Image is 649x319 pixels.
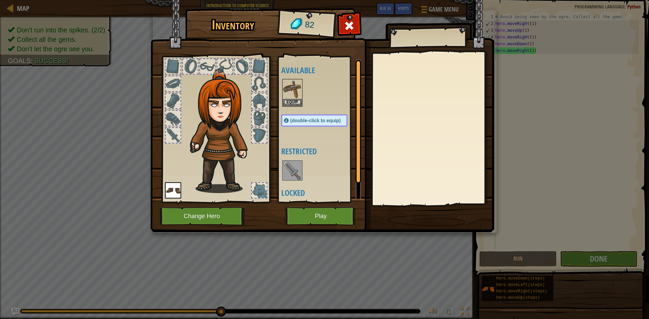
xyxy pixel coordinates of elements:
[286,207,356,225] button: Play
[281,66,361,75] h4: Available
[304,19,315,31] span: 82
[283,80,302,99] img: portrait.png
[281,147,361,156] h4: Restricted
[165,182,181,198] img: portrait.png
[283,99,302,106] button: Equip
[160,207,246,225] button: Change Hero
[290,118,341,123] span: (double-click to equip)
[283,161,302,180] img: portrait.png
[190,18,276,32] h1: Inventory
[281,188,361,197] h4: Locked
[187,69,260,193] img: hair_f2.png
